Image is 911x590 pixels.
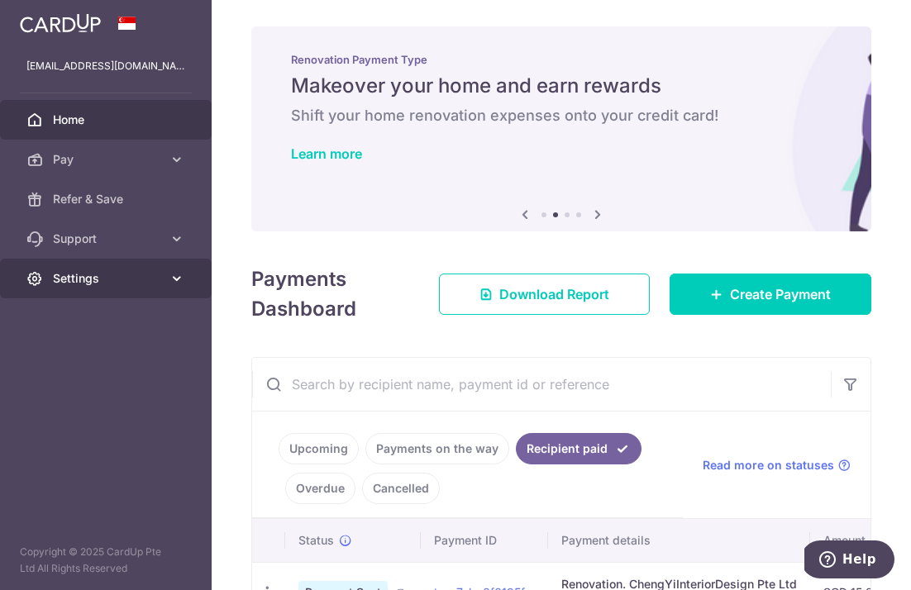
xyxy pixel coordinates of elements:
[670,274,871,315] a: Create Payment
[703,457,834,473] span: Read more on statuses
[53,191,162,207] span: Refer & Save
[53,231,162,247] span: Support
[365,433,509,464] a: Payments on the way
[421,519,548,562] th: Payment ID
[516,433,642,464] a: Recipient paid
[823,532,866,549] span: Amount
[53,151,162,168] span: Pay
[804,540,894,582] iframe: Opens a widget where you can find more information
[291,145,362,162] a: Learn more
[285,473,355,504] a: Overdue
[291,53,832,66] p: Renovation Payment Type
[548,519,810,562] th: Payment details
[252,358,831,411] input: Search by recipient name, payment id or reference
[20,13,101,33] img: CardUp
[703,457,851,473] a: Read more on statuses
[26,58,185,74] p: [EMAIL_ADDRESS][DOMAIN_NAME]
[298,532,334,549] span: Status
[291,73,832,99] h5: Makeover your home and earn rewards
[279,433,359,464] a: Upcoming
[251,26,871,231] img: Renovation banner
[730,284,831,304] span: Create Payment
[53,270,162,287] span: Settings
[53,112,162,128] span: Home
[251,264,409,324] h4: Payments Dashboard
[291,106,832,126] h6: Shift your home renovation expenses onto your credit card!
[362,473,440,504] a: Cancelled
[499,284,609,304] span: Download Report
[439,274,650,315] a: Download Report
